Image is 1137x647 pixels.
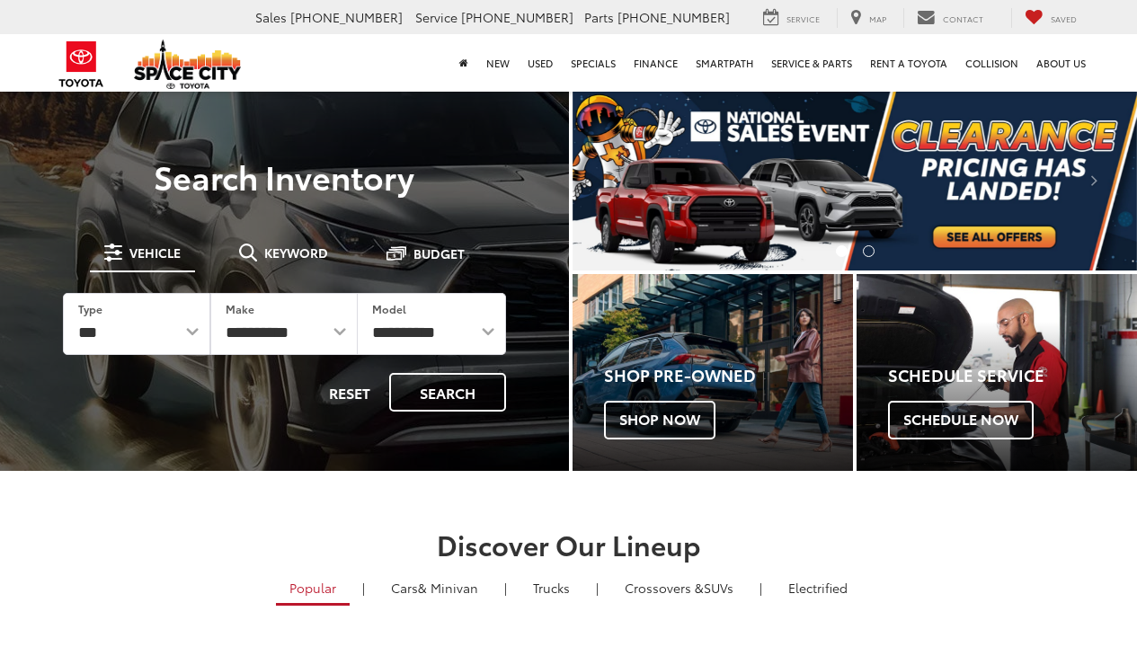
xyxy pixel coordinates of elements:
a: Electrified [775,572,861,603]
a: Used [519,34,562,92]
a: Service [750,8,833,28]
img: Space City Toyota [134,40,242,89]
a: About Us [1027,34,1095,92]
button: Click to view next picture. [1053,126,1137,235]
span: Parts [584,8,614,26]
a: My Saved Vehicles [1011,8,1090,28]
span: Saved [1051,13,1077,24]
label: Make [226,301,254,316]
a: Finance [625,34,687,92]
li: Go to slide number 1. [836,245,848,257]
h2: Discover Our Lineup [57,529,1081,559]
span: [PHONE_NUMBER] [461,8,573,26]
a: Popular [276,572,350,606]
a: Trucks [520,572,583,603]
label: Model [372,301,406,316]
div: Toyota [573,274,853,471]
a: SUVs [611,572,747,603]
a: Schedule Service Schedule Now [857,274,1137,471]
button: Search [389,373,506,412]
button: Reset [314,373,386,412]
li: | [358,579,369,597]
li: | [755,579,767,597]
a: New [477,34,519,92]
button: Click to view previous picture. [573,126,657,235]
label: Type [78,301,102,316]
span: Contact [943,13,983,24]
a: SmartPath [687,34,762,92]
span: Vehicle [129,246,181,259]
div: Toyota [857,274,1137,471]
img: Toyota [48,35,115,93]
a: Service & Parts [762,34,861,92]
span: Schedule Now [888,401,1034,439]
a: Home [450,34,477,92]
li: Go to slide number 2. [863,245,875,257]
a: Collision [956,34,1027,92]
a: Rent a Toyota [861,34,956,92]
h4: Shop Pre-Owned [604,367,853,385]
span: Crossovers & [625,579,704,597]
li: | [591,579,603,597]
span: Sales [255,8,287,26]
a: Contact [903,8,997,28]
h3: Search Inventory [38,158,531,194]
span: Service [415,8,457,26]
a: Cars [378,572,492,603]
span: Service [786,13,820,24]
h4: Schedule Service [888,367,1137,385]
a: Specials [562,34,625,92]
a: Shop Pre-Owned Shop Now [573,274,853,471]
span: [PHONE_NUMBER] [617,8,730,26]
span: Map [869,13,886,24]
span: & Minivan [418,579,478,597]
span: [PHONE_NUMBER] [290,8,403,26]
span: Budget [413,247,465,260]
span: Keyword [264,246,328,259]
span: Shop Now [604,401,715,439]
a: Map [837,8,900,28]
li: | [500,579,511,597]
